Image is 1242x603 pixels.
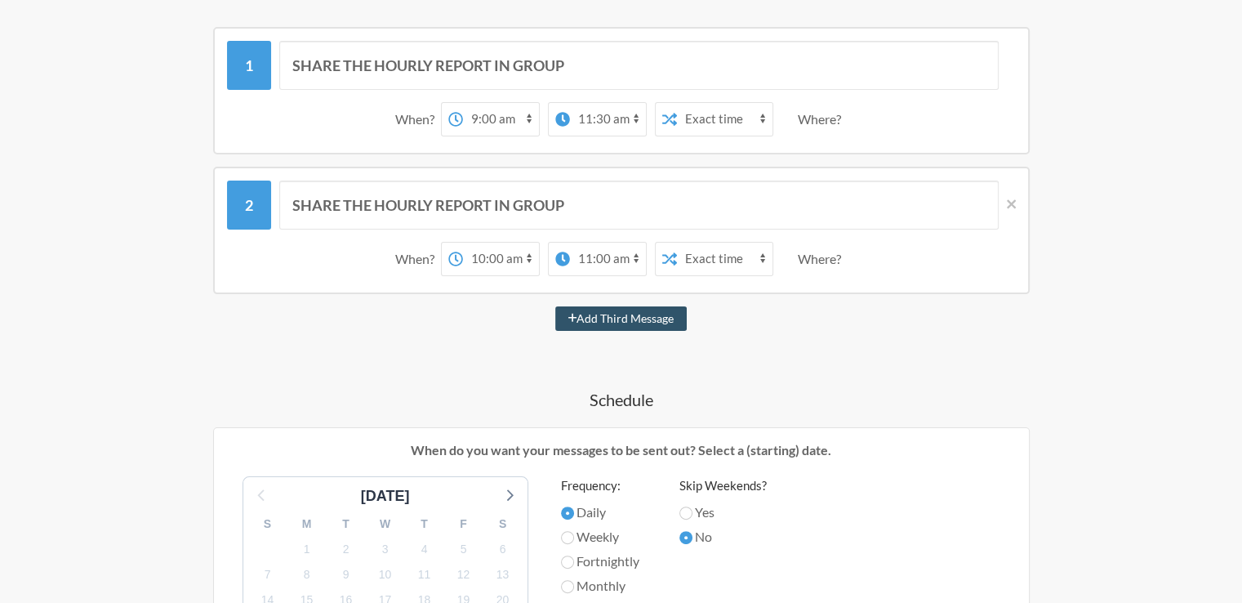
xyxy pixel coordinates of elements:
[354,485,416,507] div: [DATE]
[405,511,444,537] div: T
[366,511,405,537] div: W
[279,41,999,90] input: Message
[287,511,327,537] div: M
[679,476,767,495] label: Skip Weekends?
[555,306,688,331] button: Add Third Message
[279,181,999,230] input: Message
[335,563,358,586] span: Thursday, October 9, 2025
[296,538,318,561] span: Wednesday, October 1, 2025
[492,538,514,561] span: Monday, October 6, 2025
[226,440,1017,460] p: When do you want your messages to be sent out? Select a (starting) date.
[679,502,767,522] label: Yes
[327,511,366,537] div: T
[256,563,279,586] span: Tuesday, October 7, 2025
[561,580,574,593] input: Monthly
[395,102,441,136] div: When?
[452,563,475,586] span: Sunday, October 12, 2025
[374,563,397,586] span: Friday, October 10, 2025
[444,511,483,537] div: F
[561,556,574,569] input: Fortnightly
[561,552,647,571] label: Fortnightly
[561,507,574,520] input: Daily
[452,538,475,561] span: Sunday, October 5, 2025
[413,563,436,586] span: Saturday, October 11, 2025
[148,388,1095,411] h4: Schedule
[561,502,647,522] label: Daily
[561,527,647,547] label: Weekly
[395,242,441,276] div: When?
[679,507,692,520] input: Yes
[413,538,436,561] span: Saturday, October 4, 2025
[248,511,287,537] div: S
[679,527,767,547] label: No
[335,538,358,561] span: Thursday, October 2, 2025
[561,576,647,596] label: Monthly
[679,531,692,544] input: No
[798,242,848,276] div: Where?
[798,102,848,136] div: Where?
[561,476,647,495] label: Frequency:
[492,563,514,586] span: Monday, October 13, 2025
[561,531,574,544] input: Weekly
[374,538,397,561] span: Friday, October 3, 2025
[296,563,318,586] span: Wednesday, October 8, 2025
[483,511,523,537] div: S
